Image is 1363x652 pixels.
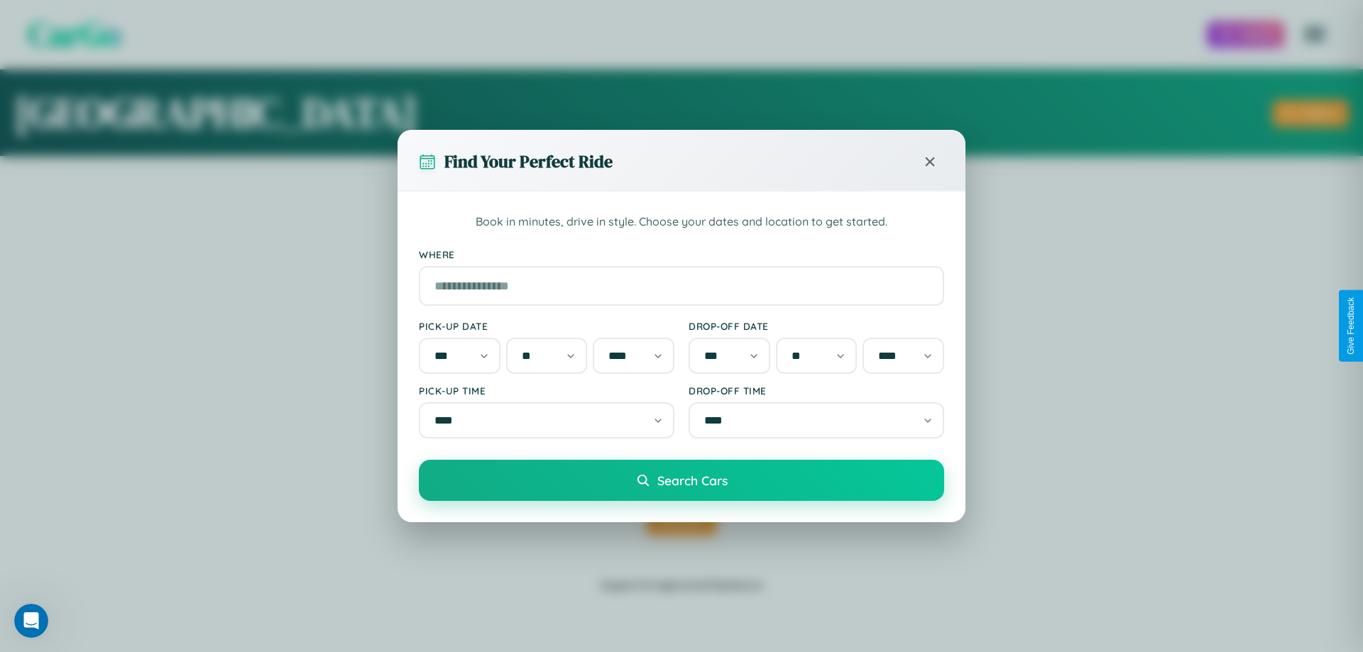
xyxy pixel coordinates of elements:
[419,320,674,332] label: Pick-up Date
[419,385,674,397] label: Pick-up Time
[689,320,944,332] label: Drop-off Date
[444,150,613,173] h3: Find Your Perfect Ride
[689,385,944,397] label: Drop-off Time
[419,213,944,231] p: Book in minutes, drive in style. Choose your dates and location to get started.
[419,248,944,260] label: Where
[419,460,944,501] button: Search Cars
[657,473,728,488] span: Search Cars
